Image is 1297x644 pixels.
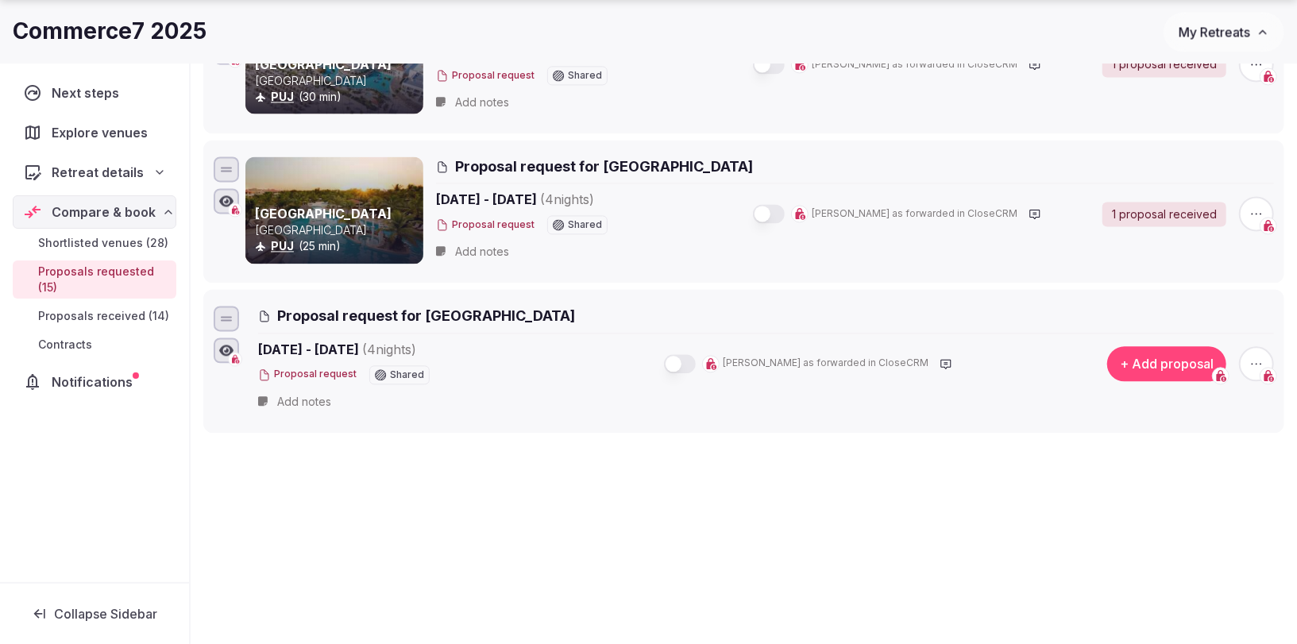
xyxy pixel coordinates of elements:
[1102,52,1226,77] a: 1 proposal received
[1179,24,1250,40] span: My Retreats
[52,372,139,391] span: Notifications
[455,244,509,260] span: Add notes
[1107,346,1226,381] button: + Add proposal
[362,341,416,357] span: ( 4 night s )
[13,596,176,631] button: Collapse Sidebar
[255,89,420,105] div: (30 min)
[38,337,92,353] span: Contracts
[271,89,294,105] button: PUJ
[271,238,294,254] button: PUJ
[255,238,420,254] div: (25 min)
[271,239,294,253] a: PUJ
[271,90,294,103] a: PUJ
[390,370,424,380] span: Shared
[436,218,535,232] button: Proposal request
[54,606,157,622] span: Collapse Sidebar
[13,334,176,356] a: Contracts
[436,69,535,83] button: Proposal request
[812,58,1017,71] span: [PERSON_NAME] as forwarded in CloseCRM
[455,94,509,110] span: Add notes
[52,163,144,182] span: Retreat details
[1164,12,1284,52] button: My Retreats
[258,368,357,381] button: Proposal request
[258,340,538,359] span: [DATE] - [DATE]
[13,305,176,327] a: Proposals received (14)
[52,123,154,142] span: Explore venues
[38,264,170,295] span: Proposals requested (15)
[13,116,176,149] a: Explore venues
[13,232,176,254] a: Shortlisted venues (28)
[723,357,928,370] span: [PERSON_NAME] as forwarded in CloseCRM
[568,71,602,80] span: Shared
[540,191,594,207] span: ( 4 night s )
[1102,202,1226,227] a: 1 proposal received
[13,260,176,299] a: Proposals requested (15)
[38,308,169,324] span: Proposals received (14)
[255,206,392,222] a: [GEOGRAPHIC_DATA]
[52,202,156,222] span: Compare & book
[277,394,331,410] span: Add notes
[255,222,420,238] p: [GEOGRAPHIC_DATA]
[13,16,207,47] h1: Commerce7 2025
[812,207,1017,221] span: [PERSON_NAME] as forwarded in CloseCRM
[436,190,716,209] span: [DATE] - [DATE]
[38,235,168,251] span: Shortlisted venues (28)
[568,220,602,229] span: Shared
[455,156,753,176] span: Proposal request for [GEOGRAPHIC_DATA]
[13,76,176,110] a: Next steps
[255,38,392,71] a: Paradisus [GEOGRAPHIC_DATA]
[255,73,420,89] p: [GEOGRAPHIC_DATA]
[13,365,176,399] a: Notifications
[277,306,575,326] span: Proposal request for [GEOGRAPHIC_DATA]
[52,83,125,102] span: Next steps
